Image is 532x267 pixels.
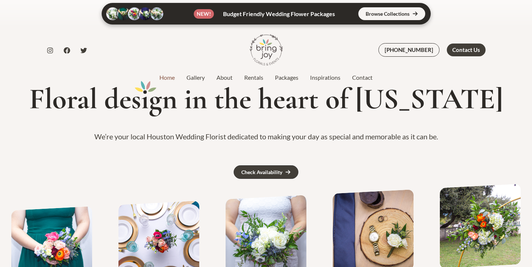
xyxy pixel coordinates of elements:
img: Bring Joy [250,33,283,66]
a: Inspirations [304,73,346,82]
nav: Site Navigation [154,72,378,83]
a: Instagram [47,47,53,54]
h1: Floral des gn in the heart of [US_STATE] [9,83,523,115]
a: Gallery [181,73,211,82]
a: Check Availability [234,165,298,179]
a: Rentals [238,73,269,82]
a: About [211,73,238,82]
p: We’re your local Houston Wedding Florist dedicated to making your day as special and memorable as... [9,130,523,143]
a: Packages [269,73,304,82]
a: Home [154,73,181,82]
a: [PHONE_NUMBER] [378,43,439,57]
a: Contact Us [447,44,486,56]
a: Contact [346,73,378,82]
mark: i [141,83,149,115]
a: Twitter [80,47,87,54]
a: Facebook [64,47,70,54]
div: Check Availability [241,170,282,175]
